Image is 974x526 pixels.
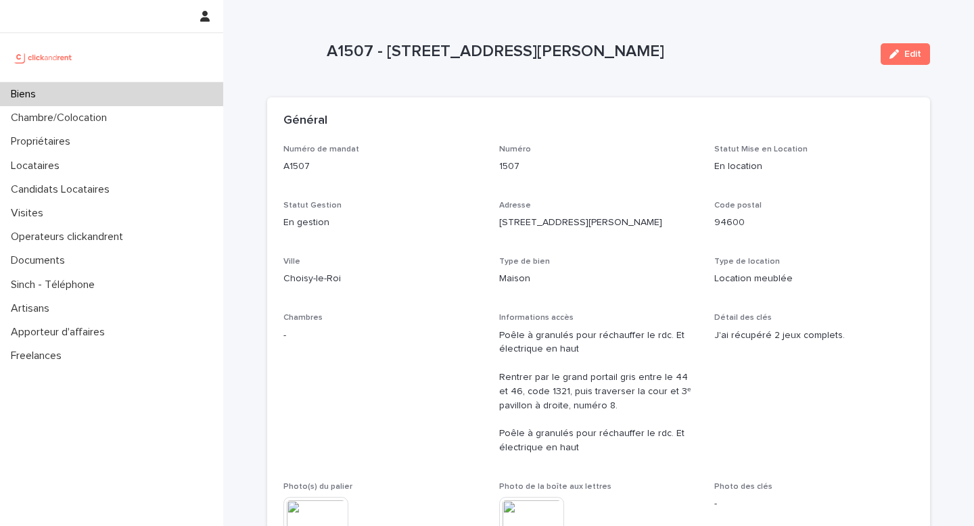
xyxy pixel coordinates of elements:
[499,201,531,210] span: Adresse
[5,207,54,220] p: Visites
[11,44,76,71] img: UCB0brd3T0yccxBKYDjQ
[714,160,914,174] p: En location
[904,49,921,59] span: Edit
[714,145,808,153] span: Statut Mise en Location
[283,329,483,343] p: -
[5,302,60,315] p: Artisans
[714,216,914,230] p: 94600
[5,254,76,267] p: Documents
[714,483,772,491] span: Photo des clés
[499,483,611,491] span: Photo de la boîte aux lettres
[499,145,531,153] span: Numéro
[714,314,772,322] span: Détail des clés
[499,258,550,266] span: Type de bien
[5,231,134,243] p: Operateurs clickandrent
[714,272,914,286] p: Location meublée
[283,314,323,322] span: Chambres
[5,112,118,124] p: Chambre/Colocation
[5,350,72,362] p: Freelances
[283,201,342,210] span: Statut Gestion
[714,258,780,266] span: Type de location
[714,497,914,511] p: -
[283,145,359,153] span: Numéro de mandat
[283,114,327,128] h2: Général
[5,326,116,339] p: Apporteur d'affaires
[499,216,699,230] p: [STREET_ADDRESS][PERSON_NAME]
[283,483,352,491] span: Photo(s) du palier
[499,329,699,455] p: Poêle à granulés pour réchauffer le rdc. Et électrique en haut Rentrer par le grand portail gris ...
[714,329,914,343] p: J'ai récupéré 2 jeux complets.
[499,272,699,286] p: Maison
[283,216,483,230] p: En gestion
[5,183,120,196] p: Candidats Locataires
[283,272,483,286] p: Choisy-le-Roi
[714,201,762,210] span: Code postal
[5,135,81,148] p: Propriétaires
[283,258,300,266] span: Ville
[5,88,47,101] p: Biens
[881,43,930,65] button: Edit
[283,160,483,174] p: A1507
[5,279,106,291] p: Sinch - Téléphone
[5,160,70,172] p: Locataires
[499,160,699,174] p: 1507
[499,314,574,322] span: Informations accès
[327,42,870,62] p: A1507 - [STREET_ADDRESS][PERSON_NAME]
